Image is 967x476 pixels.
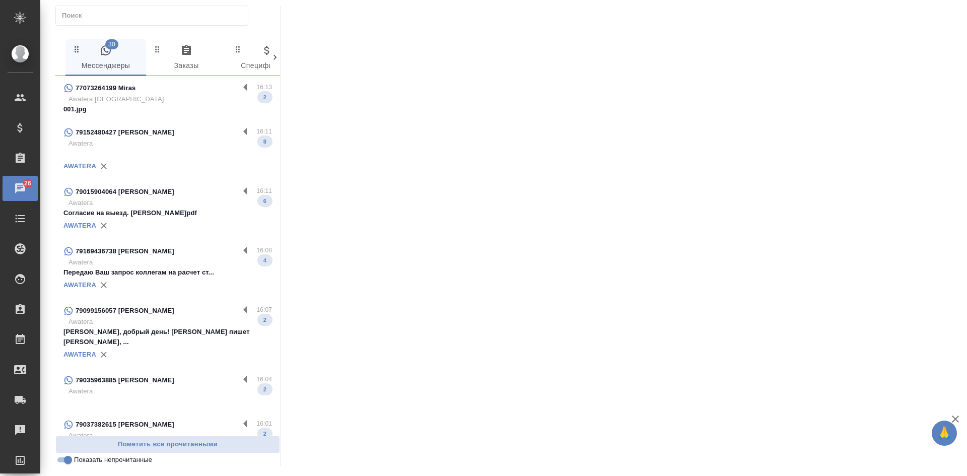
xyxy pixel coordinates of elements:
[55,368,280,413] div: 79035963885 [PERSON_NAME]16:04Awatera2
[96,218,111,233] button: Удалить привязку
[76,420,174,430] p: 79037382615 [PERSON_NAME]
[256,245,272,255] p: 16:08
[257,196,272,206] span: 6
[68,94,272,104] p: Awatera [GEOGRAPHIC_DATA]
[76,83,135,93] p: 77073264199 Miras
[63,222,96,229] a: AWATERA
[63,267,272,278] p: Передаю Ваш запрос коллегам на расчет ст...
[257,315,272,325] span: 2
[63,351,96,358] a: AWATERA
[256,126,272,137] p: 16:11
[256,186,272,196] p: 16:11
[932,421,957,446] button: 🙏
[68,317,272,327] p: Awatera
[55,239,280,299] div: 79169436738 [PERSON_NAME]16:08AwateraПередаю Ваш запрос коллегам на расчет ст...4AWATERA
[256,305,272,315] p: 16:07
[68,386,272,396] p: Awatera
[96,347,111,362] button: Удалить привязку
[76,187,174,197] p: 79015904064 [PERSON_NAME]
[256,82,272,92] p: 16:13
[76,127,174,138] p: 79152480427 [PERSON_NAME]
[55,180,280,239] div: 79015904064 [PERSON_NAME]16:11AwateraСогласие на выезд. [PERSON_NAME]pdf6AWATERA
[76,306,174,316] p: 79099156057 [PERSON_NAME]
[55,299,280,368] div: 79099156057 [PERSON_NAME]16:07Awatera[PERSON_NAME], добрый день! [PERSON_NAME] пишет [PERSON_NAME...
[62,9,248,23] input: Поиск
[105,39,118,49] span: 30
[68,198,272,208] p: Awatera
[61,439,274,450] span: Пометить все прочитанными
[74,455,152,465] span: Показать непрочитанные
[76,375,174,385] p: 79035963885 [PERSON_NAME]
[96,278,111,293] button: Удалить привязку
[257,255,272,265] span: 4
[256,374,272,384] p: 16:04
[257,384,272,394] span: 2
[72,44,140,72] span: Мессенджеры
[76,246,174,256] p: 79169436738 [PERSON_NAME]
[936,423,953,444] span: 🙏
[63,104,272,114] p: 001.jpg
[233,44,301,72] span: Спецификации
[63,327,272,347] p: [PERSON_NAME], добрый день! [PERSON_NAME] пишет [PERSON_NAME], ...
[55,436,280,453] button: Пометить все прочитанными
[63,281,96,289] a: AWATERA
[3,176,38,201] a: 26
[257,137,272,147] span: 8
[63,208,272,218] p: Согласие на выезд. [PERSON_NAME]pdf
[63,162,96,170] a: AWATERA
[257,92,272,102] span: 2
[68,139,272,149] p: Awatera
[257,429,272,439] span: 2
[18,178,37,188] span: 26
[68,257,272,267] p: Awatera
[55,120,280,180] div: 79152480427 [PERSON_NAME]16:11Awatera8AWATERA
[55,76,280,120] div: 77073264199 Miras16:13Awatera [GEOGRAPHIC_DATA]001.jpg2
[55,413,280,457] div: 79037382615 [PERSON_NAME]16:01AwateraСпасибо за обратную связь! Будем рады по...2
[68,431,272,441] p: Awatera
[256,419,272,429] p: 16:01
[152,44,221,72] span: Заказы
[96,159,111,174] button: Удалить привязку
